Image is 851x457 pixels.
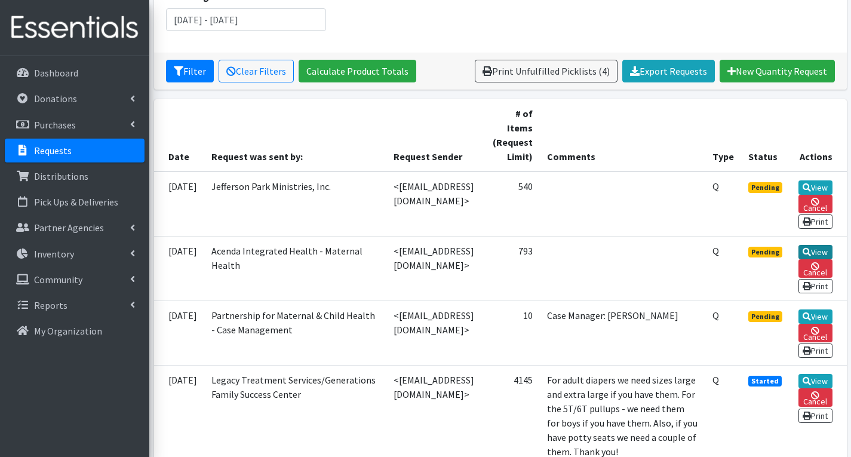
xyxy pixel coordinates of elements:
[34,93,77,105] p: Donations
[484,99,540,171] th: # of Items (Request Limit)
[154,301,204,366] td: [DATE]
[720,60,835,82] a: New Quantity Request
[5,216,145,240] a: Partner Agencies
[748,247,782,257] span: Pending
[34,222,104,234] p: Partner Agencies
[798,214,832,229] a: Print
[712,309,719,321] abbr: Quantity
[484,171,540,237] td: 540
[386,236,484,300] td: <[EMAIL_ADDRESS][DOMAIN_NAME]>
[204,236,386,300] td: Acenda Integrated Health - Maternal Health
[540,99,705,171] th: Comments
[5,190,145,214] a: Pick Ups & Deliveries
[34,145,72,157] p: Requests
[5,242,145,266] a: Inventory
[204,171,386,237] td: Jefferson Park Ministries, Inc.
[154,236,204,300] td: [DATE]
[5,293,145,317] a: Reports
[299,60,416,82] a: Calculate Product Totals
[34,196,118,208] p: Pick Ups & Deliveries
[798,245,832,259] a: View
[154,99,204,171] th: Date
[34,325,102,337] p: My Organization
[34,119,76,131] p: Purchases
[798,388,832,407] a: Cancel
[798,259,832,278] a: Cancel
[748,311,782,322] span: Pending
[540,301,705,366] td: Case Manager: [PERSON_NAME]
[712,180,719,192] abbr: Quantity
[475,60,617,82] a: Print Unfulfilled Picklists (4)
[204,301,386,366] td: Partnership for Maternal & Child Health - Case Management
[5,61,145,85] a: Dashboard
[386,301,484,366] td: <[EMAIL_ADDRESS][DOMAIN_NAME]>
[798,409,832,423] a: Print
[791,99,847,171] th: Actions
[798,374,832,388] a: View
[705,99,741,171] th: Type
[798,324,832,342] a: Cancel
[748,182,782,193] span: Pending
[154,171,204,237] td: [DATE]
[34,170,88,182] p: Distributions
[204,99,386,171] th: Request was sent by:
[622,60,715,82] a: Export Requests
[798,279,832,293] a: Print
[34,67,78,79] p: Dashboard
[34,274,82,286] p: Community
[5,319,145,343] a: My Organization
[712,245,719,257] abbr: Quantity
[166,60,214,82] button: Filter
[5,268,145,292] a: Community
[386,99,484,171] th: Request Sender
[798,180,832,195] a: View
[798,343,832,358] a: Print
[34,299,67,311] p: Reports
[748,376,782,387] span: Started
[5,8,145,48] img: HumanEssentials
[166,8,327,31] input: January 1, 2011 - December 31, 2011
[386,171,484,237] td: <[EMAIL_ADDRESS][DOMAIN_NAME]>
[5,87,145,111] a: Donations
[484,236,540,300] td: 793
[484,301,540,366] td: 10
[712,374,719,386] abbr: Quantity
[798,309,832,324] a: View
[741,99,791,171] th: Status
[219,60,294,82] a: Clear Filters
[5,113,145,137] a: Purchases
[5,139,145,162] a: Requests
[798,195,832,213] a: Cancel
[34,248,74,260] p: Inventory
[5,164,145,188] a: Distributions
